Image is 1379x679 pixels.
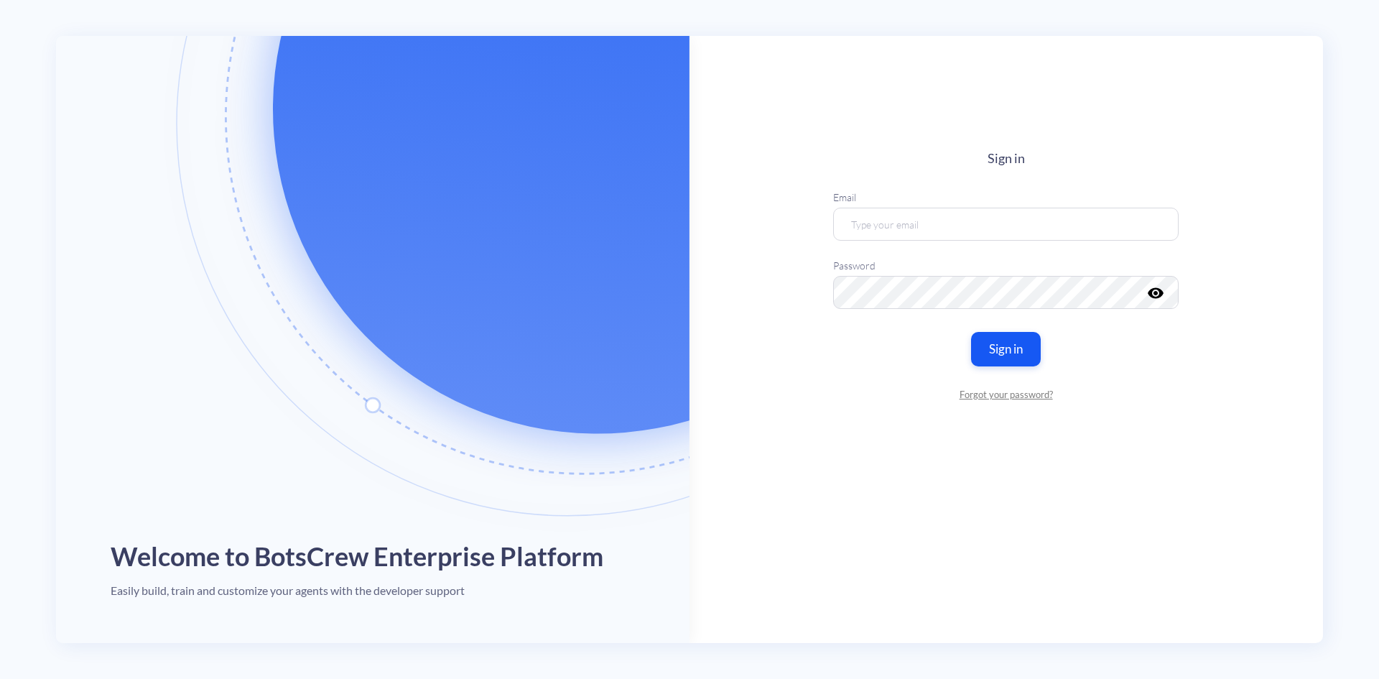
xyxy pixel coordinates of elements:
h4: Sign in [833,151,1179,167]
label: Email [833,190,1179,205]
label: Password [833,258,1179,273]
h1: Welcome to BotsCrew Enterprise Platform [111,541,603,572]
i: visibility [1148,285,1165,302]
button: visibility [1148,285,1162,293]
a: Forgot your password? [833,388,1179,402]
h4: Easily build, train and customize your agents with the developer support [111,583,465,597]
button: Sign in [972,332,1041,366]
input: Type your email [833,208,1179,241]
